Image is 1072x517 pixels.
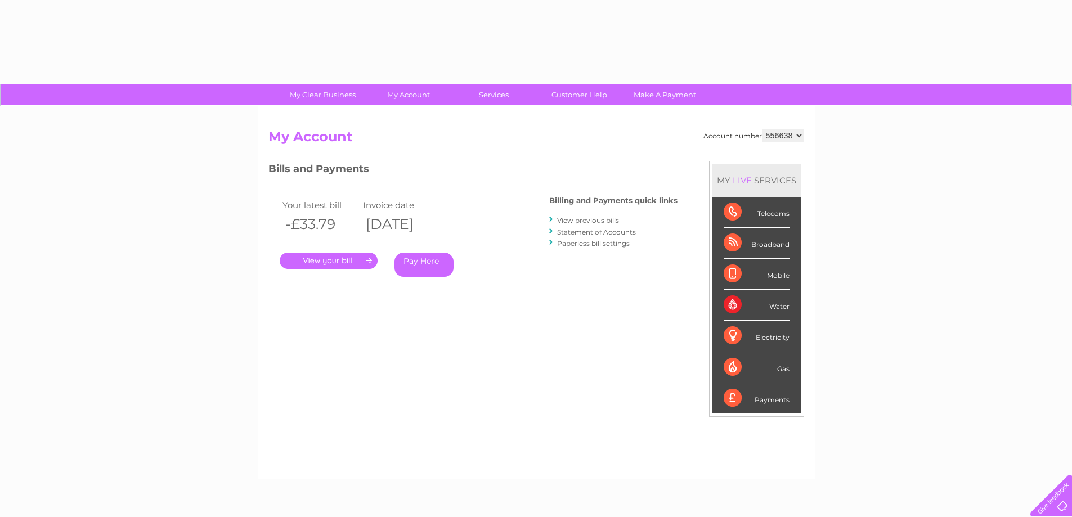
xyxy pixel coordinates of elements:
div: LIVE [730,175,754,186]
a: Make A Payment [618,84,711,105]
div: Broadband [724,228,790,259]
div: Electricity [724,321,790,352]
a: Customer Help [533,84,626,105]
a: Paperless bill settings [557,239,630,248]
h2: My Account [268,129,804,150]
div: Telecoms [724,197,790,228]
h4: Billing and Payments quick links [549,196,678,205]
a: Pay Here [394,253,454,277]
th: [DATE] [360,213,441,236]
a: . [280,253,378,269]
a: Services [447,84,540,105]
h3: Bills and Payments [268,161,678,181]
div: Mobile [724,259,790,290]
th: -£33.79 [280,213,361,236]
a: My Account [362,84,455,105]
td: Your latest bill [280,197,361,213]
div: Payments [724,383,790,413]
div: Account number [703,129,804,142]
div: Gas [724,352,790,383]
a: View previous bills [557,216,619,224]
a: My Clear Business [276,84,369,105]
div: Water [724,290,790,321]
a: Statement of Accounts [557,228,636,236]
td: Invoice date [360,197,441,213]
div: MY SERVICES [712,164,801,196]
